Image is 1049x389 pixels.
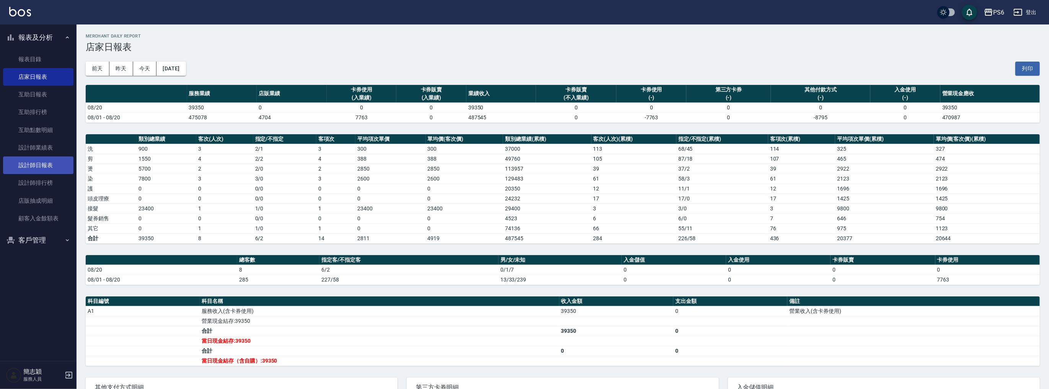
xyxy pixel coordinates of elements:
th: 卡券使用 [935,255,1040,265]
td: 7763 [327,112,397,122]
th: 客項次 [316,134,355,144]
td: A1 [86,306,200,316]
td: 7800 [137,174,196,184]
td: 300 [426,144,503,154]
td: 39350 [559,306,673,316]
td: 4704 [257,112,327,122]
td: 487545 [503,233,591,243]
td: 0 [137,194,196,203]
td: 4 [316,154,355,164]
td: 29400 [503,203,591,213]
td: 3 / 0 [253,174,317,184]
td: 646 [835,213,934,223]
td: 24232 [503,194,591,203]
td: 08/20 [86,265,237,275]
td: 58 / 3 [676,174,768,184]
th: 科目編號 [86,296,200,306]
td: 474 [934,154,1040,164]
a: 互助排行榜 [3,103,73,121]
td: 87 / 18 [676,154,768,164]
td: 9800 [934,203,1040,213]
button: 登出 [1010,5,1040,20]
td: 20377 [835,233,934,243]
td: 107 [768,154,836,164]
td: 3 [196,144,253,154]
td: 39350 [940,103,1040,112]
td: 1123 [934,223,1040,233]
td: 0 [426,184,503,194]
td: 營業收入(含卡券使用) [787,306,1040,316]
div: (入業績) [329,94,395,102]
td: 護 [86,184,137,194]
th: 科目名稱 [200,296,559,306]
td: 1 [196,223,253,233]
td: 當日現金結存:39350 [200,336,559,346]
td: 11 / 1 [676,184,768,194]
button: 前天 [86,62,109,76]
div: 卡券販賣 [398,86,464,94]
td: 1425 [934,194,1040,203]
button: 列印 [1015,62,1040,76]
td: 合計 [200,346,559,356]
td: 0 [396,112,466,122]
td: 0 [686,103,771,112]
td: 388 [426,154,503,164]
td: 1 / 0 [253,223,317,233]
td: 2 / 2 [253,154,317,164]
td: 2 [196,164,253,174]
a: 互助日報表 [3,86,73,103]
td: 23400 [137,203,196,213]
td: 1 [196,203,253,213]
td: 8 [196,233,253,243]
th: 指定/不指定(累積) [676,134,768,144]
a: 互助點數明細 [3,121,73,139]
td: 8 [237,265,319,275]
th: 客次(人次) [196,134,253,144]
td: 113 [591,144,676,154]
div: 第三方卡券 [688,86,769,94]
td: 1 / 0 [253,203,317,213]
td: 465 [835,154,934,164]
td: 0 [137,184,196,194]
td: 7 [768,213,836,223]
td: 0 [686,112,771,122]
td: 剪 [86,154,137,164]
td: -7763 [616,112,686,122]
td: 37000 [503,144,591,154]
td: 754 [934,213,1040,223]
div: (-) [773,94,868,102]
td: 洗 [86,144,137,154]
td: 61 [591,174,676,184]
td: 0 [426,194,503,203]
td: 0 [622,265,726,275]
td: 2123 [934,174,1040,184]
td: 染 [86,174,137,184]
td: 49760 [503,154,591,164]
td: 0 [870,103,940,112]
td: 12 [768,184,836,194]
button: [DATE] [156,62,186,76]
td: 髮券銷售 [86,213,137,223]
th: 單均價(客次價) [426,134,503,144]
td: 0 [536,112,616,122]
th: 店販業績 [257,85,327,103]
th: 支出金額 [673,296,787,306]
td: -8795 [771,112,870,122]
div: (入業績) [398,94,464,102]
td: 20350 [503,184,591,194]
button: 昨天 [109,62,133,76]
th: 服務業績 [187,85,257,103]
td: 1425 [835,194,934,203]
th: 男/女/未知 [498,255,622,265]
th: 業績收入 [466,85,536,103]
td: 114 [768,144,836,154]
td: 2 / 0 [253,164,317,174]
td: 4 [196,154,253,164]
td: 0 / 0 [253,194,317,203]
a: 設計師業績表 [3,139,73,156]
td: 0 [316,194,355,203]
td: 325 [835,144,934,154]
th: 類別總業績(累積) [503,134,591,144]
th: 指定客/不指定客 [319,255,498,265]
h3: 店家日報表 [86,42,1040,52]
